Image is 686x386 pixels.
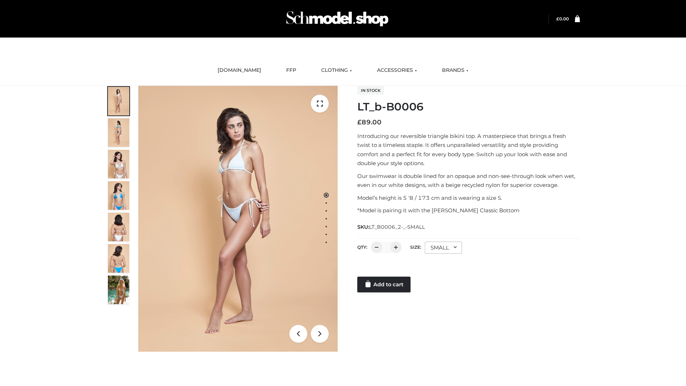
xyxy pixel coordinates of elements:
[357,277,411,292] a: Add to cart
[108,181,129,210] img: ArielClassicBikiniTop_CloudNine_AzureSky_OW114ECO_4-scaled.jpg
[108,150,129,178] img: ArielClassicBikiniTop_CloudNine_AzureSky_OW114ECO_3-scaled.jpg
[138,86,338,352] img: ArielClassicBikiniTop_CloudNine_AzureSky_OW114ECO_1
[425,242,462,254] div: SMALL
[357,244,367,250] label: QTY:
[357,172,580,190] p: Our swimwear is double lined for an opaque and non-see-through look when wet, even in our white d...
[212,63,267,78] a: [DOMAIN_NAME]
[108,276,129,304] img: Arieltop_CloudNine_AzureSky2.jpg
[556,16,569,21] a: £0.00
[369,224,425,230] span: LT_B0006_2-_-SMALL
[284,5,391,33] img: Schmodel Admin 964
[108,244,129,273] img: ArielClassicBikiniTop_CloudNine_AzureSky_OW114ECO_8-scaled.jpg
[316,63,357,78] a: CLOTHING
[556,16,569,21] bdi: 0.00
[357,100,580,113] h1: LT_b-B0006
[357,118,382,126] bdi: 89.00
[357,193,580,203] p: Model’s height is 5 ‘8 / 173 cm and is wearing a size S.
[357,132,580,168] p: Introducing our reversible triangle bikini top. A masterpiece that brings a fresh twist to a time...
[357,206,580,215] p: *Model is pairing it with the [PERSON_NAME] Classic Bottom
[357,86,384,95] span: In stock
[357,223,426,231] span: SKU:
[108,213,129,241] img: ArielClassicBikiniTop_CloudNine_AzureSky_OW114ECO_7-scaled.jpg
[410,244,421,250] label: Size:
[437,63,474,78] a: BRANDS
[357,118,362,126] span: £
[108,118,129,147] img: ArielClassicBikiniTop_CloudNine_AzureSky_OW114ECO_2-scaled.jpg
[108,87,129,115] img: ArielClassicBikiniTop_CloudNine_AzureSky_OW114ECO_1-scaled.jpg
[372,63,422,78] a: ACCESSORIES
[281,63,302,78] a: FFP
[556,16,559,21] span: £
